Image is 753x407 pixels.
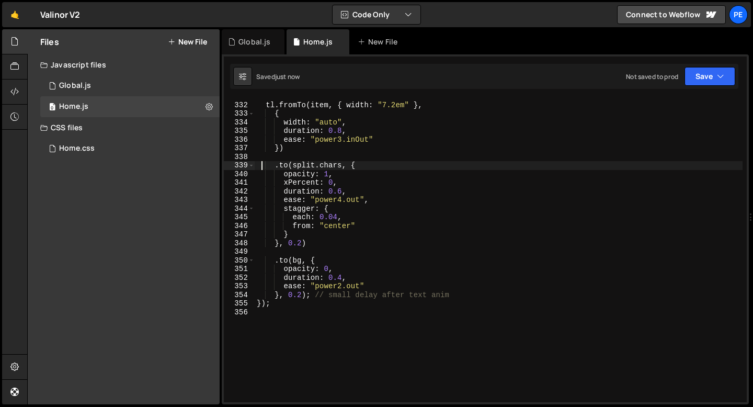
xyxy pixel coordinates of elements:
[2,2,28,27] a: 🤙
[256,72,300,81] div: Saved
[224,170,255,179] div: 340
[238,37,270,47] div: Global.js
[40,8,81,21] div: Valinor V2
[224,101,255,110] div: 332
[40,96,220,117] div: 17312/48035.js
[28,117,220,138] div: CSS files
[626,72,678,81] div: Not saved to prod
[224,282,255,291] div: 353
[224,222,255,231] div: 346
[40,138,220,159] div: 17312/48036.css
[224,178,255,187] div: 341
[224,299,255,308] div: 355
[28,54,220,75] div: Javascript files
[358,37,402,47] div: New File
[275,72,300,81] div: just now
[224,308,255,317] div: 356
[224,118,255,127] div: 334
[224,109,255,118] div: 333
[729,5,748,24] a: Pe
[224,230,255,239] div: 347
[224,274,255,282] div: 352
[224,135,255,144] div: 336
[224,256,255,265] div: 350
[59,144,95,153] div: Home.css
[59,102,88,111] div: Home.js
[224,205,255,213] div: 344
[224,153,255,162] div: 338
[617,5,726,24] a: Connect to Webflow
[224,127,255,135] div: 335
[224,144,255,153] div: 337
[684,67,735,86] button: Save
[168,38,207,46] button: New File
[49,104,55,112] span: 0
[303,37,333,47] div: Home.js
[333,5,420,24] button: Code Only
[224,161,255,170] div: 339
[59,81,91,91] div: Global.js
[224,247,255,256] div: 349
[224,213,255,222] div: 345
[224,196,255,205] div: 343
[224,265,255,274] div: 351
[224,291,255,300] div: 354
[40,36,59,48] h2: Files
[224,239,255,248] div: 348
[224,187,255,196] div: 342
[40,75,220,96] div: 17312/48098.js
